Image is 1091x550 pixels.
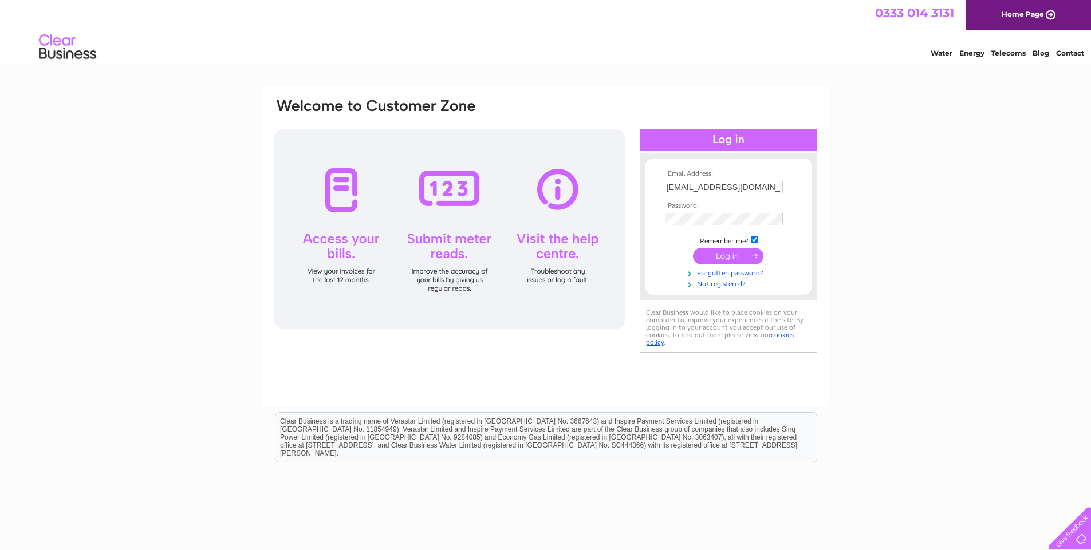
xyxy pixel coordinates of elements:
[275,6,817,56] div: Clear Business is a trading name of Verastar Limited (registered in [GEOGRAPHIC_DATA] No. 3667643...
[991,49,1026,57] a: Telecoms
[665,267,795,278] a: Forgotten password?
[959,49,984,57] a: Energy
[875,6,954,20] a: 0333 014 3131
[38,30,97,65] img: logo.png
[662,202,795,210] th: Password:
[1033,49,1049,57] a: Blog
[646,331,794,346] a: cookies policy
[665,278,795,288] a: Not registered?
[662,170,795,178] th: Email Address:
[1056,49,1084,57] a: Contact
[640,303,817,353] div: Clear Business would like to place cookies on your computer to improve your experience of the sit...
[693,248,763,264] input: Submit
[931,49,952,57] a: Water
[662,234,795,246] td: Remember me?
